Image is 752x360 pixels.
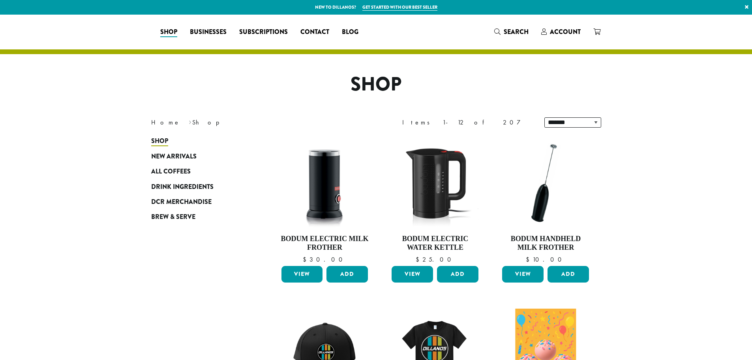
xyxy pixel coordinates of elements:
[526,255,565,264] bdi: 10.00
[279,235,370,252] h4: Bodum Electric Milk Frother
[303,255,309,264] span: $
[402,118,533,127] div: Items 1-12 of 207
[151,212,195,222] span: Brew & Serve
[488,25,535,38] a: Search
[189,115,191,127] span: ›
[151,182,214,192] span: Drink Ingredients
[151,167,191,177] span: All Coffees
[500,138,591,263] a: Bodum Handheld Milk Frother $10.00
[151,149,246,164] a: New Arrivals
[281,266,323,283] a: View
[151,152,197,162] span: New Arrivals
[504,27,529,36] span: Search
[342,27,358,37] span: Blog
[151,209,246,224] a: Brew & Serve
[526,255,533,264] span: $
[500,235,591,252] h4: Bodum Handheld Milk Frother
[362,4,437,11] a: Get started with our best seller
[392,266,433,283] a: View
[326,266,368,283] button: Add
[279,138,370,228] img: DP3954.01-002.png
[279,138,370,263] a: Bodum Electric Milk Frother $30.00
[502,266,544,283] a: View
[151,118,180,126] a: Home
[151,164,246,179] a: All Coffees
[154,26,184,38] a: Shop
[390,235,480,252] h4: Bodum Electric Water Kettle
[416,255,422,264] span: $
[500,138,591,228] img: DP3927.01-002.png
[416,255,455,264] bdi: 25.00
[437,266,478,283] button: Add
[239,27,288,37] span: Subscriptions
[300,27,329,37] span: Contact
[548,266,589,283] button: Add
[145,73,607,96] h1: Shop
[390,138,480,228] img: DP3955.01.png
[160,27,177,37] span: Shop
[390,138,480,263] a: Bodum Electric Water Kettle $25.00
[303,255,346,264] bdi: 30.00
[550,27,581,36] span: Account
[151,136,168,146] span: Shop
[151,118,364,127] nav: Breadcrumb
[151,194,246,209] a: DCR Merchandise
[151,179,246,194] a: Drink Ingredients
[151,197,212,207] span: DCR Merchandise
[190,27,227,37] span: Businesses
[151,134,246,149] a: Shop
